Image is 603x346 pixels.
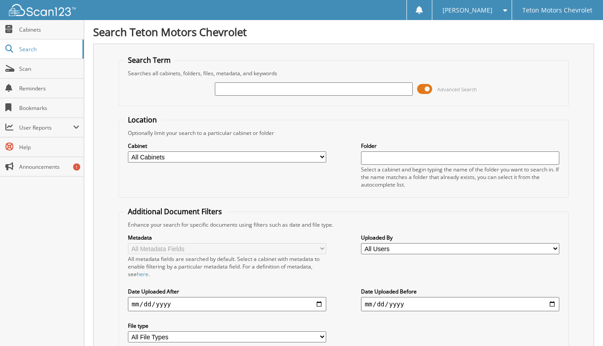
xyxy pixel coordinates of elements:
span: [PERSON_NAME] [443,8,492,13]
span: Search [19,45,78,53]
span: Announcements [19,163,79,171]
div: Enhance your search for specific documents using filters such as date and file type. [123,221,564,228]
div: Optionally limit your search to a particular cabinet or folder [123,129,564,137]
span: Reminders [19,85,79,92]
label: Cabinet [128,142,326,150]
a: here [137,270,148,278]
legend: Location [123,115,161,125]
span: Bookmarks [19,104,79,112]
div: Select a cabinet and begin typing the name of the folder you want to search in. If the name match... [361,166,559,188]
div: All metadata fields are searched by default. Select a cabinet with metadata to enable filtering b... [128,255,326,278]
img: scan123-logo-white.svg [9,4,76,16]
div: Searches all cabinets, folders, files, metadata, and keywords [123,69,564,77]
label: Metadata [128,234,326,241]
input: start [128,297,326,311]
span: User Reports [19,124,73,131]
legend: Search Term [123,55,175,65]
span: Advanced Search [437,86,477,93]
label: File type [128,322,326,330]
span: Teton Motors Chevrolet [522,8,592,13]
span: Scan [19,65,79,73]
span: Cabinets [19,26,79,33]
input: end [361,297,559,311]
label: Uploaded By [361,234,559,241]
label: Date Uploaded After [128,288,326,295]
span: Help [19,143,79,151]
legend: Additional Document Filters [123,207,226,216]
label: Date Uploaded Before [361,288,559,295]
label: Folder [361,142,559,150]
h1: Search Teton Motors Chevrolet [93,24,594,39]
iframe: Chat Widget [558,303,603,346]
div: 1 [73,163,80,171]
